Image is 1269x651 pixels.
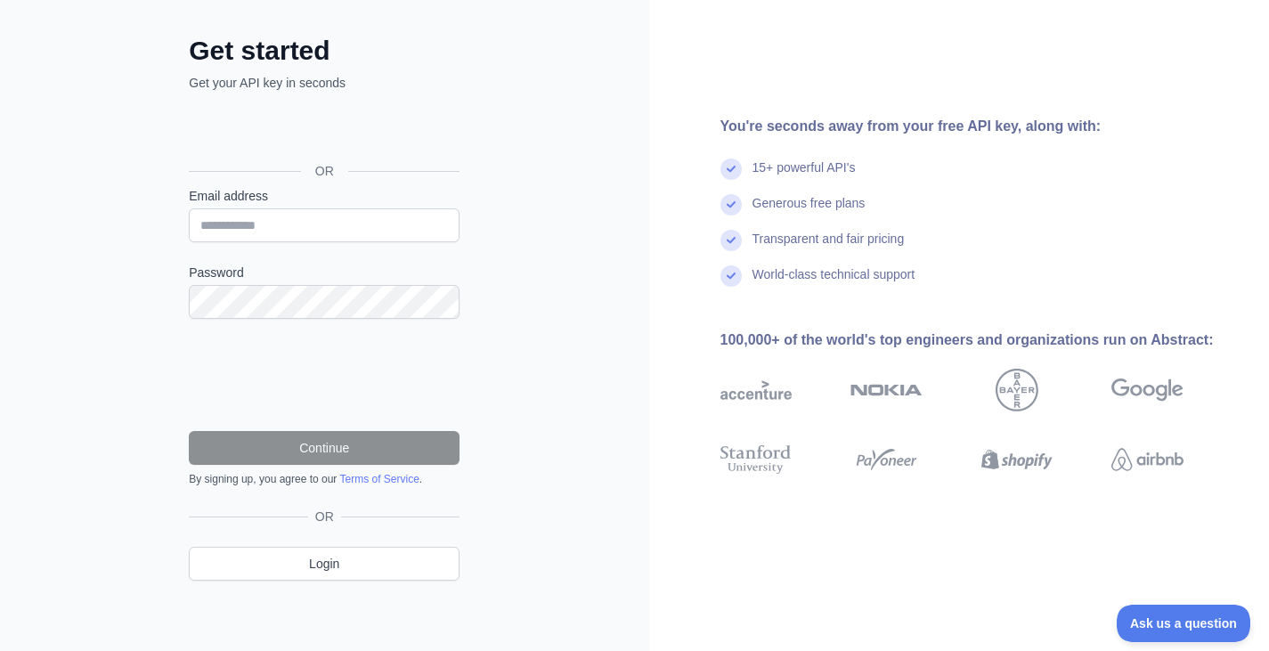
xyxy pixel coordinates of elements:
[1111,442,1184,477] img: airbnb
[850,442,923,477] img: payoneer
[301,162,348,180] span: OR
[720,230,742,251] img: check mark
[850,369,923,411] img: nokia
[720,159,742,180] img: check mark
[339,473,419,485] a: Terms of Service
[189,74,460,92] p: Get your API key in seconds
[981,442,1053,477] img: shopify
[996,369,1038,411] img: bayer
[720,330,1241,351] div: 100,000+ of the world's top engineers and organizations run on Abstract:
[752,230,905,265] div: Transparent and fair pricing
[189,264,460,281] label: Password
[752,159,856,194] div: 15+ powerful API's
[752,265,915,301] div: World-class technical support
[308,508,341,525] span: OR
[720,194,742,216] img: check mark
[189,340,460,410] iframe: reCAPTCHA
[180,111,465,151] iframe: Sign in with Google Button
[189,187,460,205] label: Email address
[1111,369,1184,411] img: google
[720,116,1241,137] div: You're seconds away from your free API key, along with:
[720,369,793,411] img: accenture
[189,431,460,465] button: Continue
[752,194,866,230] div: Generous free plans
[720,265,742,287] img: check mark
[189,472,460,486] div: By signing up, you agree to our .
[720,442,793,477] img: stanford university
[189,547,460,581] a: Login
[1117,605,1251,642] iframe: Toggle Customer Support
[189,35,460,67] h2: Get started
